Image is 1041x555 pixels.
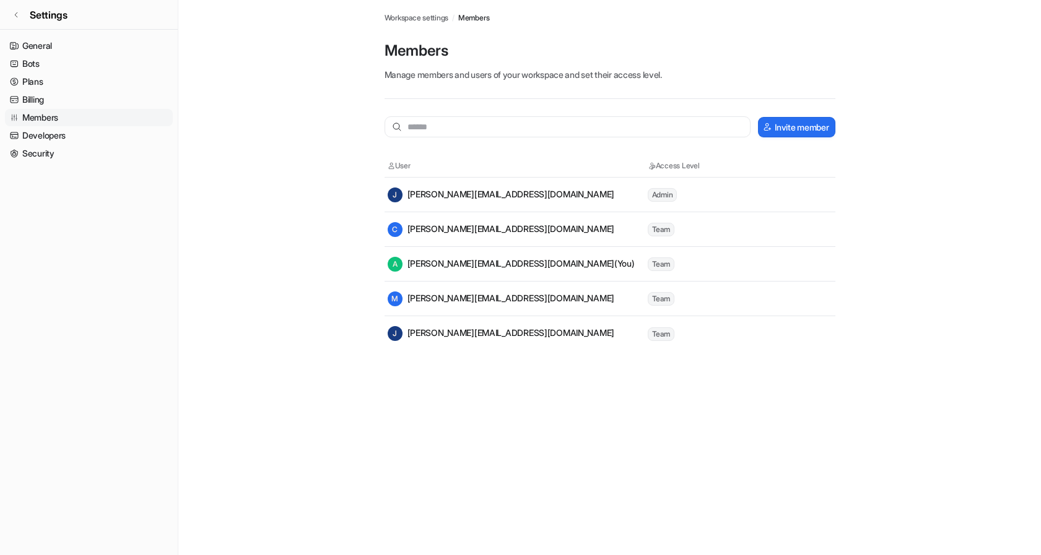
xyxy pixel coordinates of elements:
[388,326,615,341] div: [PERSON_NAME][EMAIL_ADDRESS][DOMAIN_NAME]
[458,12,489,24] a: Members
[388,187,615,202] div: [PERSON_NAME][EMAIL_ADDRESS][DOMAIN_NAME]
[5,73,173,90] a: Plans
[648,223,674,236] span: Team
[385,12,449,24] a: Workspace settings
[5,145,173,162] a: Security
[648,257,674,271] span: Team
[5,55,173,72] a: Bots
[388,187,403,202] span: J
[388,222,615,237] div: [PERSON_NAME][EMAIL_ADDRESS][DOMAIN_NAME]
[648,162,656,170] img: Access Level
[5,91,173,108] a: Billing
[5,37,173,54] a: General
[648,327,674,341] span: Team
[388,326,403,341] span: J
[388,291,403,306] span: M
[388,257,403,272] span: A
[647,160,759,172] th: Access Level
[385,41,835,61] p: Members
[5,109,173,126] a: Members
[388,222,403,237] span: C
[388,291,615,306] div: [PERSON_NAME][EMAIL_ADDRESS][DOMAIN_NAME]
[758,117,835,137] button: Invite member
[648,292,674,306] span: Team
[388,257,635,272] div: [PERSON_NAME][EMAIL_ADDRESS][DOMAIN_NAME] (You)
[385,68,835,81] p: Manage members and users of your workspace and set their access level.
[388,162,395,170] img: User
[648,188,677,202] span: Admin
[30,7,68,22] span: Settings
[452,12,455,24] span: /
[5,127,173,144] a: Developers
[387,160,647,172] th: User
